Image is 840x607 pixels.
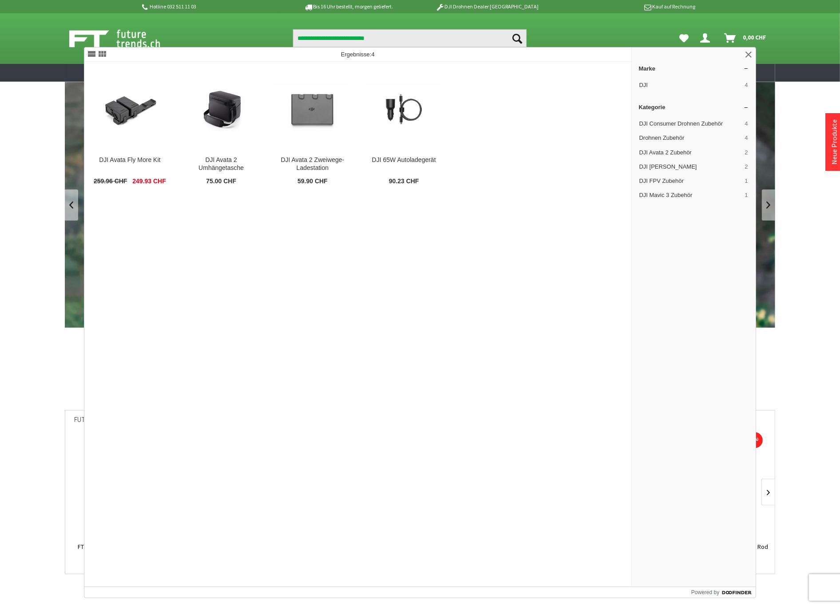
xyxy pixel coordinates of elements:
a: DJI 65W Autoladegerät DJI 65W Autoladegerät 90.23 CHF [358,62,449,193]
a: DJI Avata 2 Umhängetasche DJI Avata 2 Umhängetasche 75.00 CHF [176,62,267,193]
span: DJI Avata 2 Zubehör [639,149,741,157]
a: Marke [632,62,756,75]
input: Produkt, Marke, Kategorie, EAN, Artikelnummer… [293,29,527,47]
p: DJI Drohnen Dealer [GEOGRAPHIC_DATA] [418,1,556,12]
span: Powered by [691,588,719,596]
p: Hotline 032 511 11 03 [140,1,279,12]
span: DJI [639,81,741,89]
a: Kategorie [632,100,756,114]
img: DJI 65W Autoladegerät [365,83,442,134]
span: 4 [372,51,375,58]
span: Drohnen Zubehör [639,134,741,142]
span: 75.00 CHF [206,177,236,185]
a: Dein Konto [697,29,717,47]
span: 0,00 CHF [743,30,766,44]
span: 4 [745,120,748,128]
span: DJI [PERSON_NAME] [639,163,741,171]
span: 2 [745,163,748,171]
img: DJI Avata 2 Zweiwege-Ladestation [274,83,351,134]
span: 90.23 CHF [389,177,419,185]
span: 1 [745,191,748,199]
span: Ergebnisse: [341,51,375,58]
span: 4 [745,134,748,142]
span: DJI Consumer Drohnen Zubehör [639,120,741,128]
p: Bis 16 Uhr bestellt, morgen geliefert. [279,1,418,12]
div: DJI Avata Fly More Kit [91,156,168,164]
span: 1 [745,177,748,185]
a: DJI Avata 2 Zweiwege-Ladestation DJI Avata 2 Zweiwege-Ladestation 59.90 CHF [267,62,358,193]
span: 249.93 CHF [132,177,166,185]
div: Futuretrends Neuheiten [74,410,766,435]
a: REACH RS3 von Emlid - GNSS-Empfänger mit Neigungssensor [65,82,775,328]
p: Kauf auf Rechnung [557,1,695,12]
img: DJI Avata 2 Umhängetasche [183,83,260,134]
button: Suchen [508,29,527,47]
a: FT4-P DJI Matrice 4 Two Drop Kit [70,542,170,560]
span: 259.96 CHF [94,177,127,185]
div: DJI 65W Autoladegerät [365,156,442,164]
div: DJI Avata 2 Umhängetasche [183,156,260,172]
span: 4 [745,81,748,89]
span: DJI FPV Zubehör [639,177,741,185]
a: DJI Avata Fly More Kit DJI Avata Fly More Kit 259.96 CHF 249.93 CHF [84,62,175,193]
a: Powered by [691,587,756,598]
div: DJI Avata 2 Zweiwege-Ladestation [274,156,351,172]
img: DJI Avata Fly More Kit [91,79,168,140]
a: Warenkorb [721,29,771,47]
a: Neue Produkte [830,119,839,165]
span: DJI Mavic 3 Zubehör [639,191,741,199]
span: 59.90 CHF [297,177,328,185]
span: 2 [745,149,748,157]
img: Shop Futuretrends - zur Startseite wechseln [69,28,180,50]
a: Meine Favoriten [675,29,693,47]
